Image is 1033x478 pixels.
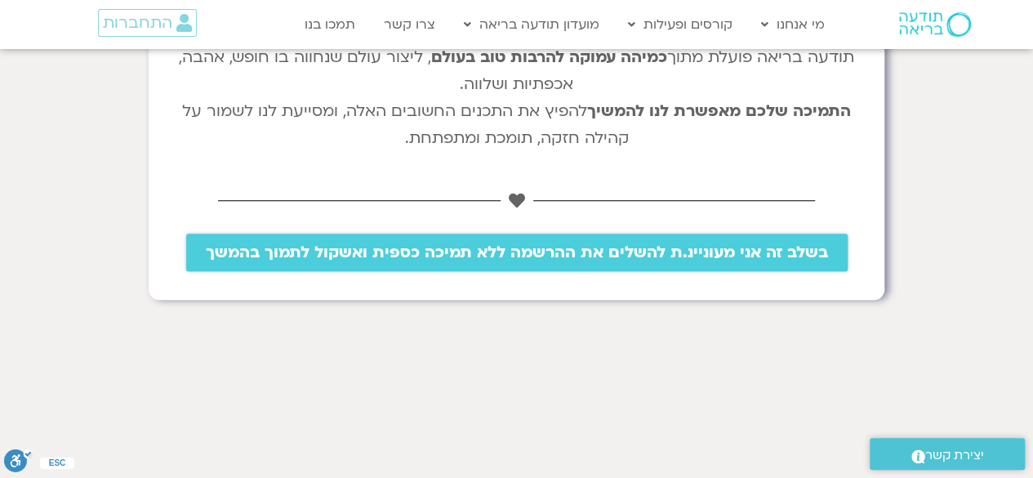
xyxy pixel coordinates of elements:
a: מועדון תודעה בריאה [456,9,608,40]
b: כמיהה עמוקה להרבות טוב בעולם [431,47,667,68]
a: מי אנחנו [753,9,833,40]
a: יצירת קשר [870,438,1025,470]
a: קורסים ופעילות [620,9,741,40]
a: תמכו בנו [296,9,363,40]
span: התחברות [103,14,172,32]
p: תודעה בריאה פועלת מתוך , ליצור עולם שנחווה בו חופש, אהבה, אכפתיות ושלווה. להפיץ את התכנים החשובים... [165,44,868,152]
a: צרו קשר [376,9,443,40]
a: התחברות [98,9,197,37]
a: בשלב זה אני מעוניינ.ת להשלים את ההרשמה ללא תמיכה כספית ואשקול לתמוך בהמשך [186,234,848,271]
img: תודעה בריאה [899,12,971,37]
span: בשלב זה אני מעוניינ.ת להשלים את ההרשמה ללא תמיכה כספית ואשקול לתמוך בהמשך [206,243,828,261]
b: התמיכה שלכם מאפשרת לנו להמשיך [587,101,851,122]
span: יצירת קשר [925,444,984,467]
